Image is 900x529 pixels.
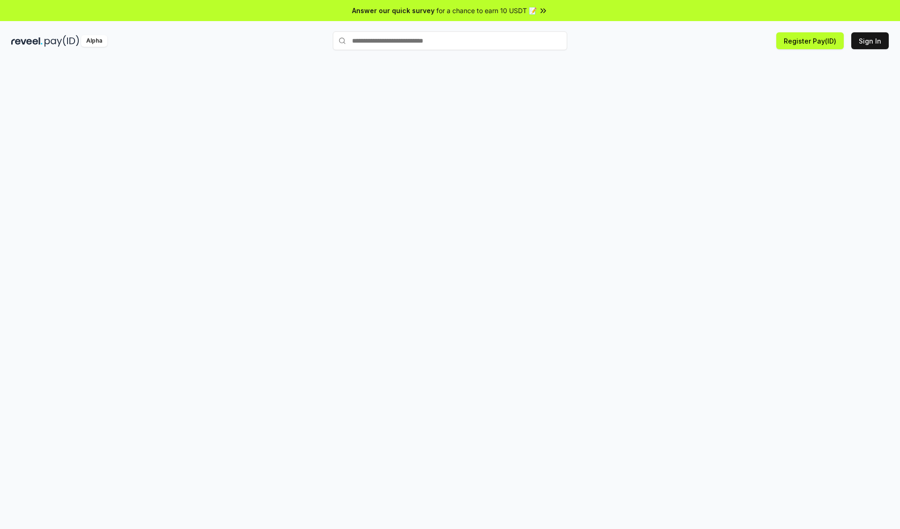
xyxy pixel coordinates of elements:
img: pay_id [45,35,79,47]
button: Sign In [851,32,889,49]
button: Register Pay(ID) [776,32,844,49]
div: Alpha [81,35,107,47]
span: for a chance to earn 10 USDT 📝 [436,6,537,15]
img: reveel_dark [11,35,43,47]
span: Answer our quick survey [352,6,435,15]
